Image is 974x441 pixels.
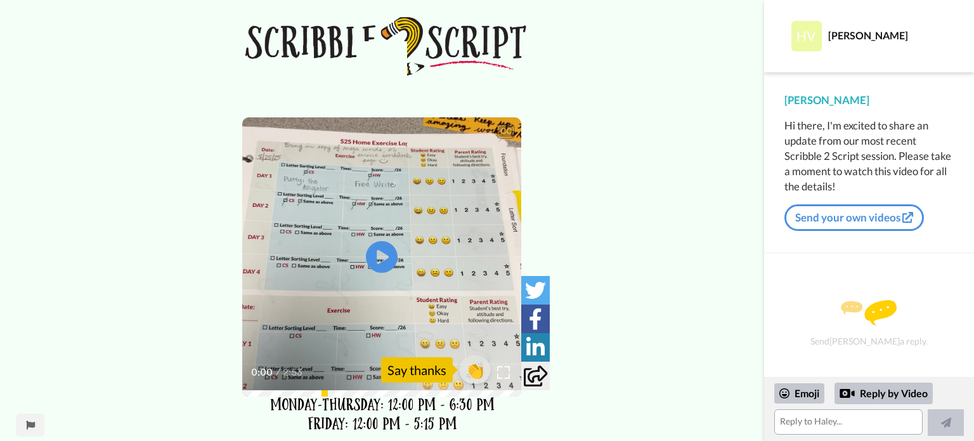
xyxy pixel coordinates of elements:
[381,357,453,383] div: Say thanks
[828,29,953,41] div: [PERSON_NAME]
[276,365,280,380] span: /
[498,125,514,138] div: CC
[784,93,954,108] div: [PERSON_NAME]
[834,383,933,404] div: Reply by Video
[459,360,491,380] span: 👏
[251,365,273,380] span: 0:00
[781,275,957,371] div: Send [PERSON_NAME] a reply.
[791,21,822,51] img: Profile Image
[841,300,897,326] img: message.svg
[283,365,305,380] span: 2:53
[459,355,491,384] button: 👏
[356,41,407,92] img: 8de2dd80-dd54-40f0-8c8c-eaa52289bb83
[784,204,924,231] a: Send your own videos
[784,118,954,194] div: Hi there, I'm excited to share an update from our most recent Scribble 2 Script session. Please t...
[774,383,824,404] div: Emoji
[840,386,855,401] div: Reply by Video
[497,366,510,379] img: Full screen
